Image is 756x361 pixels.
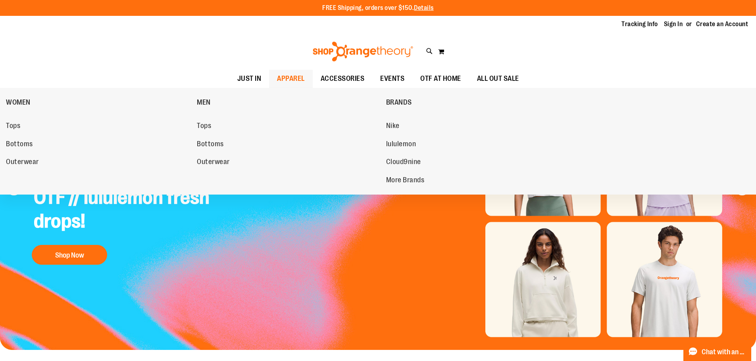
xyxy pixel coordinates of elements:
[237,70,262,88] span: JUST IN
[414,4,434,11] a: Details
[696,20,748,29] a: Create an Account
[6,98,31,108] span: WOMEN
[322,4,434,13] p: FREE Shipping, orders over $150.
[321,70,365,88] span: ACCESSORIES
[380,70,404,88] span: EVENTS
[386,158,421,168] span: Cloud9nine
[6,122,20,132] span: Tops
[277,70,305,88] span: APPAREL
[312,42,414,61] img: Shop Orangetheory
[386,122,400,132] span: Nike
[197,98,211,108] span: MEN
[477,70,519,88] span: ALL OUT SALE
[28,180,216,269] a: OTF // lululemon fresh drops! Shop Now
[664,20,683,29] a: Sign In
[6,158,39,168] span: Outerwear
[386,98,412,108] span: BRANDS
[621,20,658,29] a: Tracking Info
[702,348,746,356] span: Chat with an Expert
[420,70,461,88] span: OTF AT HOME
[197,122,211,132] span: Tops
[197,140,224,150] span: Bottoms
[6,140,33,150] span: Bottoms
[683,343,752,361] button: Chat with an Expert
[386,176,425,186] span: More Brands
[386,140,416,150] span: lululemon
[197,158,230,168] span: Outerwear
[32,245,107,265] button: Shop Now
[28,180,216,241] h2: OTF // lululemon fresh drops!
